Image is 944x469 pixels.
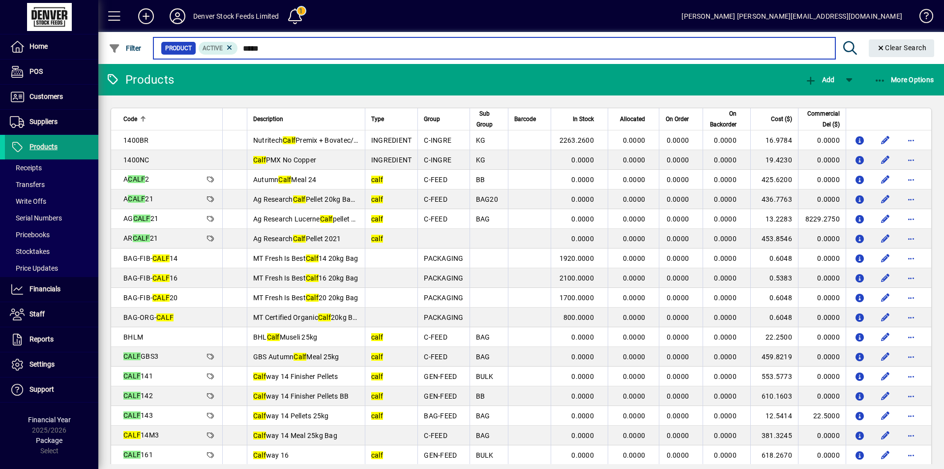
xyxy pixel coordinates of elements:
span: 0.0000 [667,373,689,380]
span: 1400NC [123,156,149,164]
span: 0.0000 [571,156,594,164]
button: Edit [878,211,893,227]
span: BAG [476,412,490,420]
span: BAG-FEED [424,412,457,420]
button: Edit [878,270,893,286]
span: 0.0000 [714,373,737,380]
span: 0.0000 [571,373,594,380]
span: 0.0000 [714,156,737,164]
span: MT Fresh Is Best 20 20kg Bag [253,294,358,302]
span: PACKAGING [424,294,463,302]
em: CALF [128,175,145,183]
button: Add [802,71,837,89]
span: 0.0000 [714,195,737,203]
span: Description [253,114,283,125]
button: Add [130,7,162,25]
a: Pricebooks [5,226,98,243]
button: More Options [872,71,937,89]
span: way 14 Finisher Pellets BB [253,392,349,400]
span: 2100.0000 [560,274,594,282]
button: More options [903,231,919,247]
span: 0.0000 [571,353,594,361]
span: 0.0000 [571,432,594,439]
span: way 14 Meal 25kg Bag [253,432,337,439]
td: 0.0000 [798,189,846,209]
em: Calf [306,274,319,282]
span: 0.0000 [623,353,646,361]
span: 143 [123,411,153,419]
span: 0.0000 [623,156,646,164]
a: Staff [5,302,98,327]
a: Stocktakes [5,243,98,260]
button: Edit [878,447,893,463]
span: AR 21 [123,234,158,242]
em: CALF [123,392,141,400]
span: GBS3 [123,352,158,360]
button: More options [903,270,919,286]
span: 0.0000 [623,392,646,400]
em: CALF [152,294,170,302]
span: GEN-FEED [424,373,457,380]
em: calf [371,195,383,203]
span: BAG-ORG- [123,313,174,321]
span: C-FEED [424,215,447,223]
span: BB [476,176,485,184]
button: Edit [878,428,893,443]
span: Serial Numbers [10,214,62,222]
a: Financials [5,277,98,302]
span: 0.0000 [623,333,646,341]
span: More Options [874,76,934,84]
span: MT Fresh Is Best 16 20kg Bag [253,274,358,282]
td: 0.0000 [798,308,846,327]
span: Write Offs [10,197,46,205]
button: More options [903,191,919,207]
a: Customers [5,85,98,109]
span: 0.0000 [667,254,689,262]
span: INGREDIENT [371,156,412,164]
span: Add [805,76,834,84]
span: 0.0000 [623,274,646,282]
span: 0.0000 [623,195,646,203]
span: 0.0000 [623,176,646,184]
td: 0.0000 [798,170,846,189]
span: BAG-FIB- 20 [123,294,178,302]
span: 0.0000 [571,215,594,223]
button: More options [903,172,919,188]
button: Edit [878,250,893,266]
a: Write Offs [5,193,98,210]
em: calf [371,235,383,243]
span: Price Updates [10,264,58,272]
span: 0.0000 [714,176,737,184]
span: 800.0000 [563,313,594,321]
td: 453.8546 [750,229,798,249]
em: Calf [253,432,266,439]
span: 0.0000 [667,412,689,420]
span: 0.0000 [623,432,646,439]
em: Calf [306,254,319,262]
span: BAG-FIB- 16 [123,274,178,282]
span: BAG [476,432,490,439]
em: CALF [123,372,141,380]
span: GEN-FEED [424,392,457,400]
button: More options [903,428,919,443]
td: 22.5000 [798,406,846,426]
button: More options [903,369,919,384]
em: Calf [278,176,291,184]
span: Type [371,114,384,125]
em: calf [371,373,383,380]
a: Support [5,377,98,402]
span: 0.0000 [714,254,737,262]
em: CALF [123,411,141,419]
span: 0.0000 [714,235,737,243]
span: 0.0000 [623,412,646,420]
span: C-FEED [424,195,447,203]
span: PACKAGING [424,274,463,282]
span: BAG [476,353,490,361]
span: 0.0000 [714,333,737,341]
span: Stocktakes [10,248,50,255]
td: 0.0000 [798,327,846,347]
div: Group [424,114,463,125]
a: Transfers [5,176,98,193]
td: 0.5383 [750,268,798,288]
em: calf [371,353,383,361]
